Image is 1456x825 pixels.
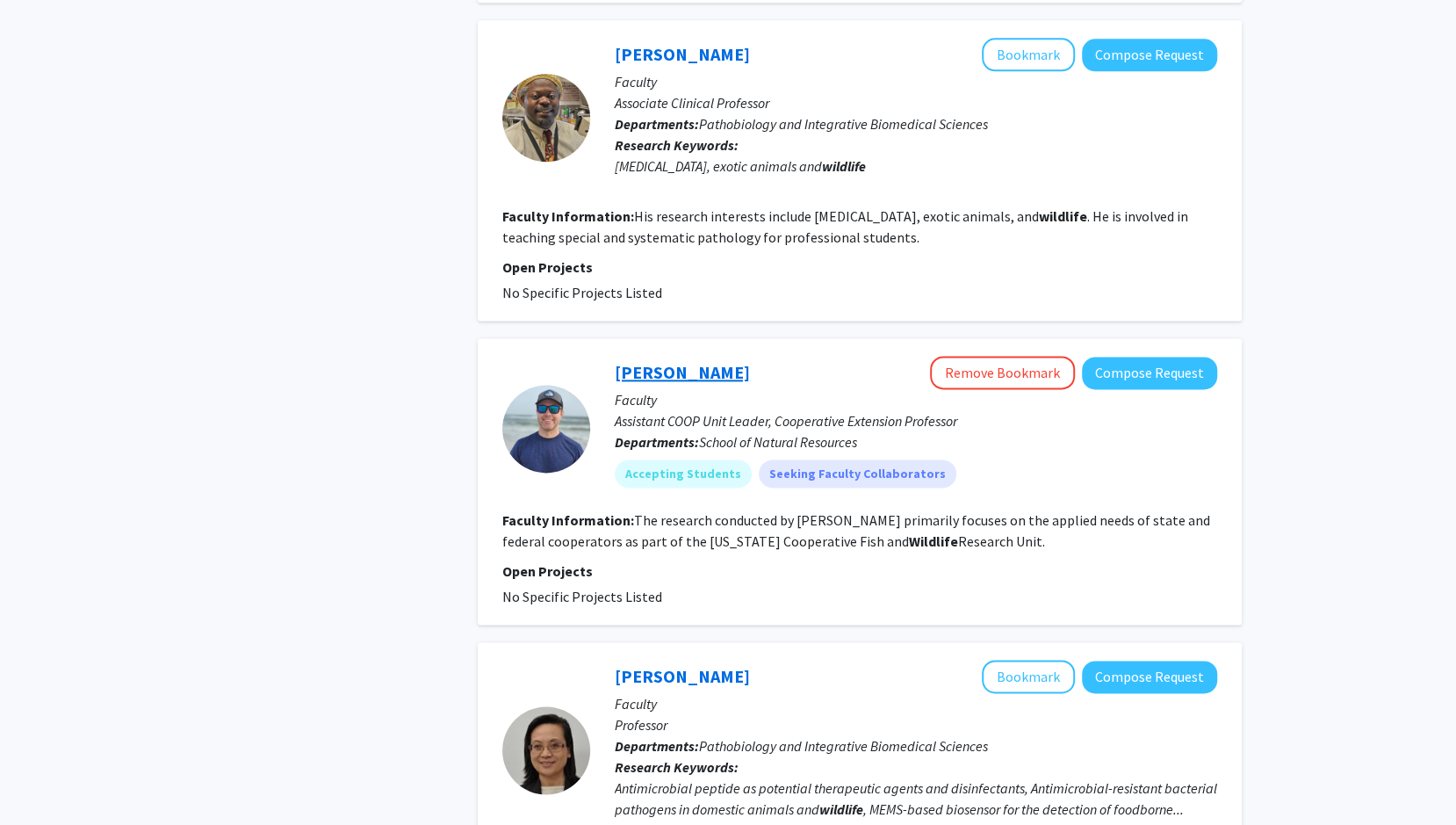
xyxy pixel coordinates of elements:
[909,532,958,550] b: Wildlife
[759,460,956,488] mat-chip: Seeking Faculty Collaborators
[502,257,1217,278] p: Open Projects
[615,92,1217,113] p: Associate Clinical Professor
[502,207,1188,246] fg-read-more: His research interests include [MEDICAL_DATA], exotic animals, and . He is involved in teaching s...
[615,361,750,383] a: [PERSON_NAME]
[502,207,634,225] b: Faculty Information:
[615,71,1217,92] p: Faculty
[615,758,739,776] b: Research Keywords:
[615,43,750,65] a: [PERSON_NAME]
[502,511,634,529] b: Faculty Information:
[930,356,1075,389] button: Remove Bookmark
[615,778,1217,820] div: Antimicrobial peptide as potential therapeutic agents and disinfectants, Antimicrobial-resistant ...
[615,156,1217,177] div: [MEDICAL_DATA], exotic animals and
[615,665,750,687] a: [PERSON_NAME]
[502,284,662,301] span: No Specific Projects Listed
[699,737,988,755] span: Pathobiology and Integrative Biomedical Sciences
[615,389,1217,410] p: Faculty
[699,115,988,133] span: Pathobiology and Integrative Biomedical Sciences
[1082,39,1217,71] button: Compose Request to Fred Williams III
[502,588,662,605] span: No Specific Projects Listed
[982,38,1075,71] button: Add Fred Williams III to Bookmarks
[615,433,699,451] b: Departments:
[615,693,1217,714] p: Faculty
[615,737,699,755] b: Departments:
[615,115,699,133] b: Departments:
[1039,207,1087,225] b: wildlife
[1082,661,1217,693] button: Compose Request to Shuping Zhang
[13,746,75,812] iframe: Chat
[502,511,1210,550] fg-read-more: The research conducted by [PERSON_NAME] primarily focuses on the applied needs of state and feder...
[819,800,863,818] b: wildlife
[615,714,1217,735] p: Professor
[822,157,866,175] b: wildlife
[615,136,739,154] b: Research Keywords:
[982,660,1075,693] button: Add Shuping Zhang to Bookmarks
[502,561,1217,582] p: Open Projects
[615,460,752,488] mat-chip: Accepting Students
[615,410,1217,431] p: Assistant COOP Unit Leader, Cooperative Extension Professor
[699,433,857,451] span: School of Natural Resources
[1082,357,1217,389] button: Compose Request to Jacob Westhoff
